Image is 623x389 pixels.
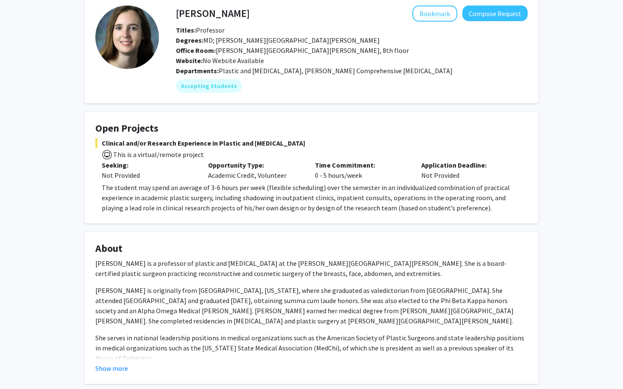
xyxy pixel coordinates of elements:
p: [PERSON_NAME] is a professor of plastic and [MEDICAL_DATA] at the [PERSON_NAME][GEOGRAPHIC_DATA][... [95,258,528,279]
img: Profile Picture [95,6,159,69]
b: Departments: [176,66,219,75]
p: Time Commitment: [315,160,409,170]
b: Website: [176,56,203,65]
h4: About [95,243,528,255]
span: [PERSON_NAME][GEOGRAPHIC_DATA][PERSON_NAME], 8th floor [176,46,409,55]
div: Not Provided [415,160,521,180]
h4: [PERSON_NAME] [176,6,250,21]
button: Add Michele Manahan to Bookmarks [412,6,457,22]
div: Academic Credit, Volunteer [202,160,308,180]
b: Titles: [176,26,196,34]
span: The student may spend an average of 3-6 hours per week (flexible scheduling) over the semester in... [102,183,510,212]
span: Plastic and [MEDICAL_DATA], [PERSON_NAME] Comprehensive [MEDICAL_DATA] [219,66,453,75]
b: Office Room: [176,46,216,55]
span: MD; [PERSON_NAME][GEOGRAPHIC_DATA][PERSON_NAME] [176,36,380,44]
span: Clinical and/or Research Experience in Plastic and [MEDICAL_DATA] [95,138,528,148]
h4: Open Projects [95,122,528,135]
span: Professor [176,26,225,34]
div: Not Provided [102,170,195,180]
mat-chip: Accepting Students [176,79,242,93]
button: Show more [95,363,128,373]
p: Seeking: [102,160,195,170]
p: Opportunity Type: [208,160,302,170]
p: [PERSON_NAME] is originally from [GEOGRAPHIC_DATA], [US_STATE], where she graduated as valedictor... [95,285,528,326]
iframe: Chat [6,351,36,383]
span: No Website Available [176,56,264,65]
button: Compose Request to Michele Manahan [462,6,528,21]
div: 0 - 5 hours/week [309,160,415,180]
p: She serves in national leadership positions in medical organizations such as the American Society... [95,333,528,363]
span: This is a virtual/remote project [112,150,204,159]
p: Application Deadline: [421,160,515,170]
b: Degrees: [176,36,203,44]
